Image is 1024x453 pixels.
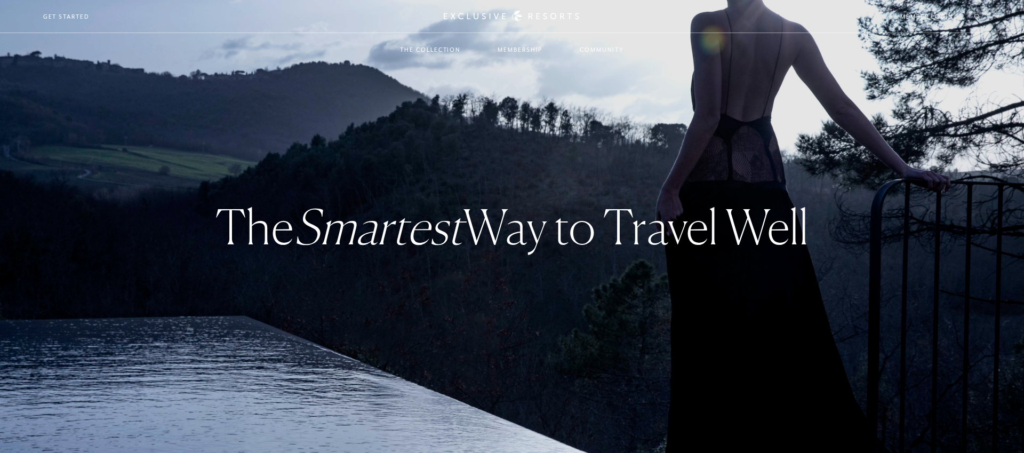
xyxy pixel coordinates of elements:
em: Smartest [294,197,463,256]
a: Membership [487,34,553,65]
a: The Collection [389,34,471,65]
a: Get Started [43,12,90,21]
h3: The [215,200,809,253]
strong: Way to Travel Well [294,197,809,256]
a: Member Login [900,12,953,21]
a: Community [569,34,634,65]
